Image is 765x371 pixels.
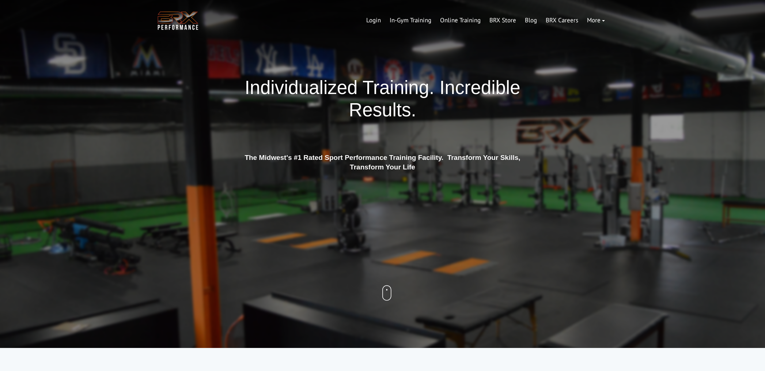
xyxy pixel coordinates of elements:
[583,12,609,29] a: More
[520,12,541,29] a: Blog
[242,76,523,144] h1: Individualized Training. Incredible Results.
[362,12,385,29] a: Login
[436,12,485,29] a: Online Training
[245,154,520,171] strong: The Midwest's #1 Rated Sport Performance Training Facility. Transform Your Skills, Transform Your...
[485,12,520,29] a: BRX Store
[362,12,609,29] div: Navigation Menu
[541,12,583,29] a: BRX Careers
[156,10,200,32] img: BRX Transparent Logo-2
[385,12,436,29] a: In-Gym Training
